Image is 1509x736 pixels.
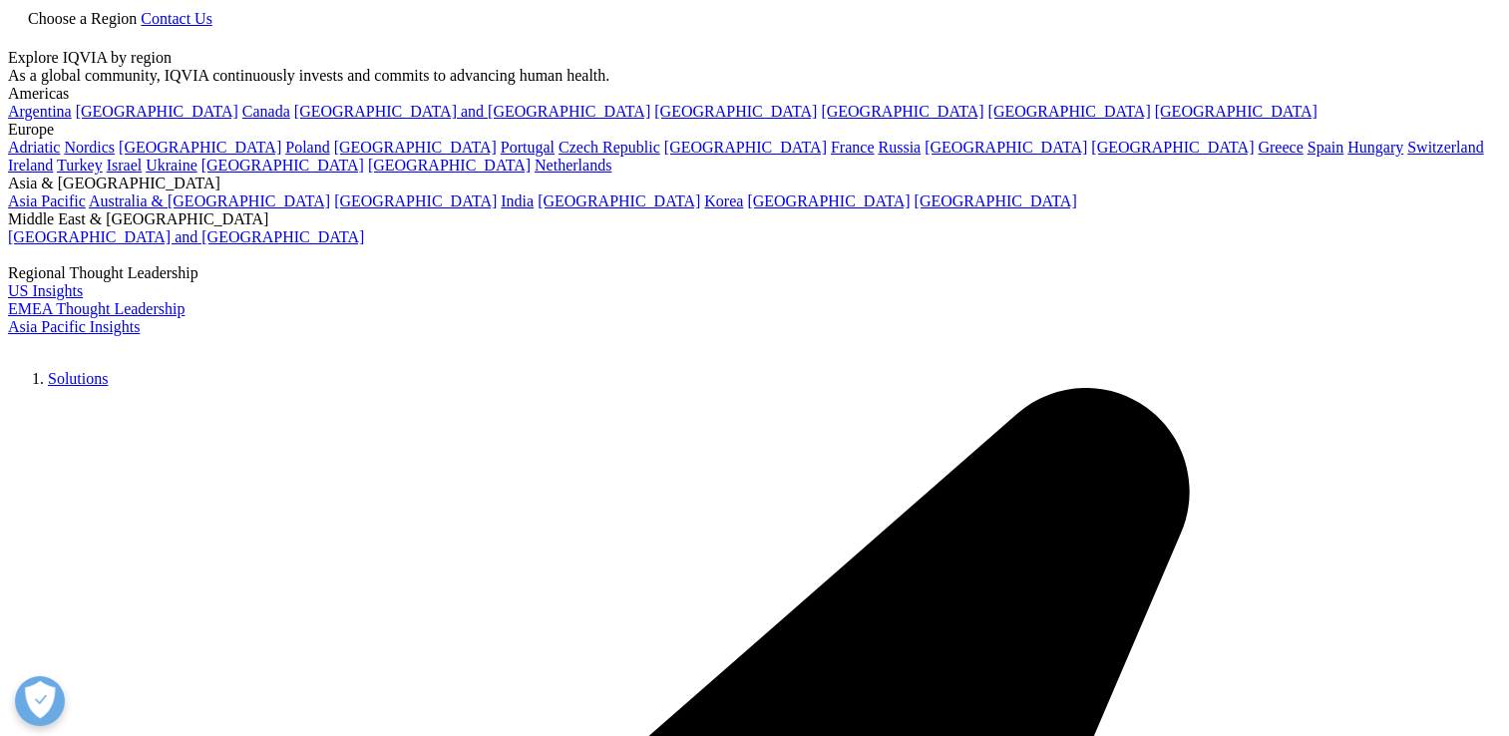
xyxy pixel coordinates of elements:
[821,103,983,120] a: [GEOGRAPHIC_DATA]
[8,264,1501,282] div: Regional Thought Leadership
[879,139,922,156] a: Russia
[664,139,827,156] a: [GEOGRAPHIC_DATA]
[8,192,86,209] a: Asia Pacific
[538,192,700,209] a: [GEOGRAPHIC_DATA]
[285,139,329,156] a: Poland
[559,139,660,156] a: Czech Republic
[48,370,108,387] a: Solutions
[146,157,197,174] a: Ukraine
[535,157,611,174] a: Netherlands
[8,85,1501,103] div: Americas
[8,139,60,156] a: Adriatic
[334,192,497,209] a: [GEOGRAPHIC_DATA]
[294,103,650,120] a: [GEOGRAPHIC_DATA] and [GEOGRAPHIC_DATA]
[704,192,743,209] a: Korea
[76,103,238,120] a: [GEOGRAPHIC_DATA]
[925,139,1087,156] a: [GEOGRAPHIC_DATA]
[57,157,103,174] a: Turkey
[107,157,143,174] a: Israel
[988,103,1151,120] a: [GEOGRAPHIC_DATA]
[1091,139,1254,156] a: [GEOGRAPHIC_DATA]
[141,10,212,27] a: Contact Us
[8,175,1501,192] div: Asia & [GEOGRAPHIC_DATA]
[1308,139,1343,156] a: Spain
[334,139,497,156] a: [GEOGRAPHIC_DATA]
[15,676,65,726] button: Abrir preferências
[8,103,72,120] a: Argentina
[915,192,1077,209] a: [GEOGRAPHIC_DATA]
[8,49,1501,67] div: Explore IQVIA by region
[501,192,534,209] a: India
[89,192,330,209] a: Australia & [GEOGRAPHIC_DATA]
[8,121,1501,139] div: Europe
[119,139,281,156] a: [GEOGRAPHIC_DATA]
[1258,139,1303,156] a: Greece
[64,139,115,156] a: Nordics
[8,318,140,335] a: Asia Pacific Insights
[8,210,1501,228] div: Middle East & [GEOGRAPHIC_DATA]
[747,192,910,209] a: [GEOGRAPHIC_DATA]
[831,139,875,156] a: France
[201,157,364,174] a: [GEOGRAPHIC_DATA]
[8,282,83,299] a: US Insights
[8,300,185,317] a: EMEA Thought Leadership
[28,10,137,27] span: Choose a Region
[8,228,364,245] a: [GEOGRAPHIC_DATA] and [GEOGRAPHIC_DATA]
[368,157,531,174] a: [GEOGRAPHIC_DATA]
[501,139,555,156] a: Portugal
[1407,139,1483,156] a: Switzerland
[1155,103,1318,120] a: [GEOGRAPHIC_DATA]
[242,103,290,120] a: Canada
[654,103,817,120] a: [GEOGRAPHIC_DATA]
[1347,139,1403,156] a: Hungary
[8,67,1501,85] div: As a global community, IQVIA continuously invests and commits to advancing human health.
[8,157,53,174] a: Ireland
